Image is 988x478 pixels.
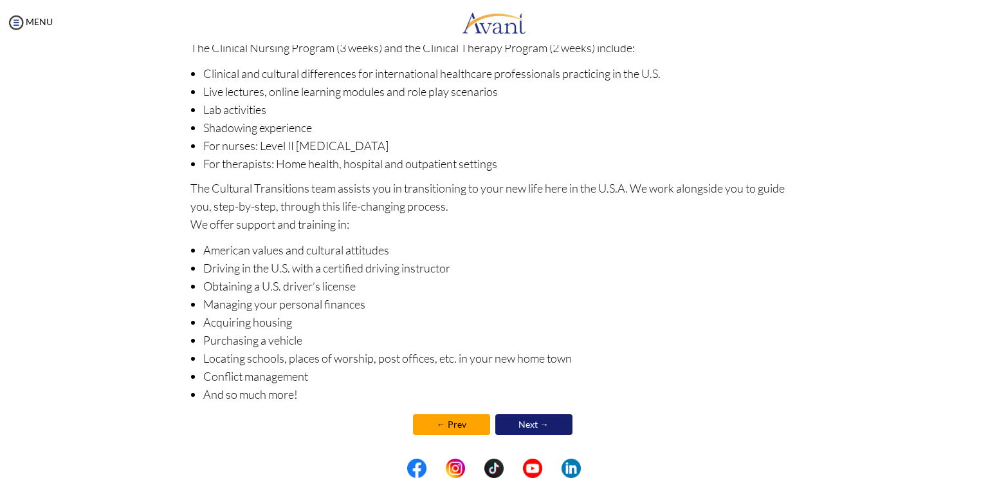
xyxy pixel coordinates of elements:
img: logo.png [462,3,526,42]
img: blank.png [426,459,446,478]
img: blank.png [504,459,523,478]
li: For therapists: Home health, hospital and outpatient settings [203,155,798,173]
li: Acquiring housing [203,313,798,331]
img: in.png [446,459,465,478]
img: li.png [562,459,581,478]
li: Driving in the U.S. with a certified driving instructor [203,259,798,277]
p: The Cultural Transitions team assists you in transitioning to your new life here in the U.S.A. We... [190,179,798,233]
a: ← Prev [413,414,490,435]
li: And so much more! [203,385,798,403]
a: MENU [6,16,53,27]
img: icon-menu.png [6,13,26,32]
img: yt.png [523,459,542,478]
li: Purchasing a vehicle [203,331,798,349]
img: tt.png [484,459,504,478]
li: Managing your personal finances [203,295,798,313]
img: blank.png [465,459,484,478]
li: Clinical and cultural differences for international healthcare professionals practicing in the U.S. [203,64,798,82]
li: American values and cultural attitudes [203,241,798,259]
li: Conflict management [203,367,798,385]
img: blank.png [542,459,562,478]
li: Locating schools, places of worship, post offices, etc. in your new home town [203,349,798,367]
li: Live lectures, online learning modules and role play scenarios [203,82,798,100]
li: Shadowing experience [203,119,798,137]
img: fb.png [407,459,426,478]
li: For nurses: Level II [MEDICAL_DATA] [203,137,798,155]
li: Lab activities [203,100,798,119]
li: Obtaining a U.S. driver’s license [203,277,798,295]
a: Next → [495,414,572,435]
